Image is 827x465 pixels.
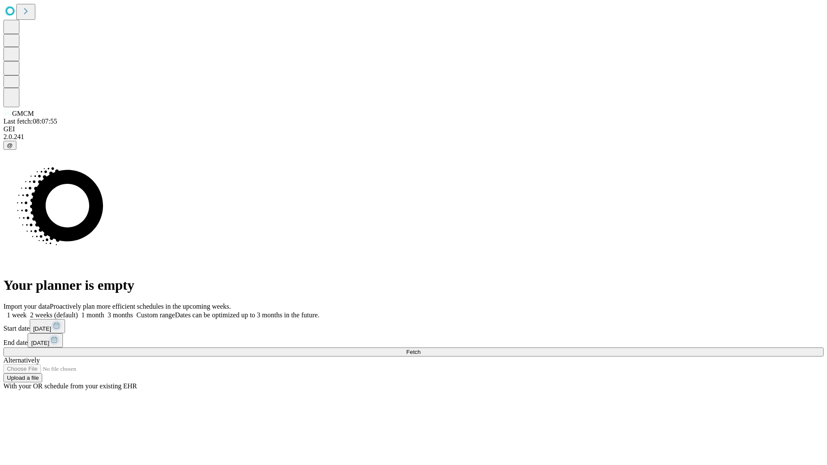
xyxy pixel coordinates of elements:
[3,133,824,141] div: 2.0.241
[81,311,104,319] span: 1 month
[50,303,231,310] span: Proactively plan more efficient schedules in the upcoming weeks.
[31,340,49,346] span: [DATE]
[30,311,78,319] span: 2 weeks (default)
[137,311,175,319] span: Custom range
[28,333,63,347] button: [DATE]
[7,311,27,319] span: 1 week
[12,110,34,117] span: GMCM
[3,303,50,310] span: Import your data
[3,319,824,333] div: Start date
[3,382,137,390] span: With your OR schedule from your existing EHR
[3,373,42,382] button: Upload a file
[3,347,824,356] button: Fetch
[33,325,51,332] span: [DATE]
[3,125,824,133] div: GEI
[3,277,824,293] h1: Your planner is empty
[108,311,133,319] span: 3 months
[406,349,420,355] span: Fetch
[3,118,57,125] span: Last fetch: 08:07:55
[30,319,65,333] button: [DATE]
[7,142,13,149] span: @
[3,356,40,364] span: Alternatively
[175,311,319,319] span: Dates can be optimized up to 3 months in the future.
[3,141,16,150] button: @
[3,333,824,347] div: End date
